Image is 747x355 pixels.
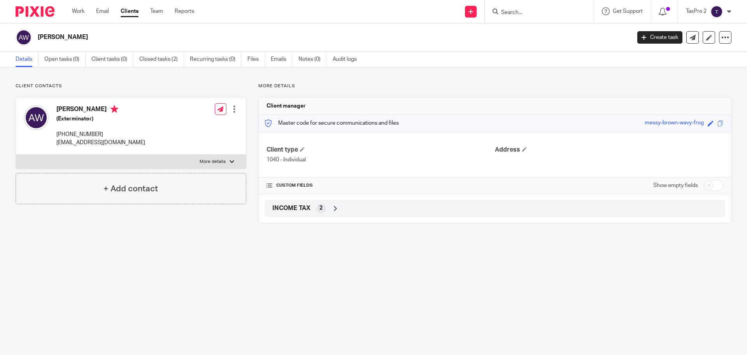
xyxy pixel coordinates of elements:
a: Send new email [686,31,699,44]
img: svg%3E [16,29,32,46]
a: Notes (0) [298,52,327,67]
img: svg%3E [24,105,49,130]
a: Files [247,52,265,67]
h4: [PERSON_NAME] [56,105,145,115]
a: Work [72,7,84,15]
a: Open tasks (0) [44,52,86,67]
h4: CUSTOM FIELDS [267,182,495,189]
a: Audit logs [333,52,363,67]
h4: + Add contact [103,183,158,195]
span: Change Client type [300,147,305,152]
a: Details [16,52,39,67]
a: Emails [271,52,293,67]
a: Closed tasks (2) [139,52,184,67]
span: Get Support [613,9,643,14]
h3: Client manager [267,102,306,110]
h2: [PERSON_NAME] [38,33,508,41]
input: Search [500,9,570,16]
span: Edit Address [522,147,527,152]
img: svg%3E [710,5,723,18]
p: 1040 - Individual [267,156,495,164]
p: More details [258,83,731,89]
a: Client tasks (0) [91,52,133,67]
p: More details [200,159,226,165]
a: Team [150,7,163,15]
p: Client contacts [16,83,246,89]
label: Show empty fields [653,182,698,189]
i: Primary [110,105,118,113]
span: Edit code [708,120,714,126]
a: Recurring tasks (0) [190,52,242,67]
p: [EMAIL_ADDRESS][DOMAIN_NAME] [56,139,145,147]
a: Email [96,7,109,15]
p: TaxPro 2 [686,7,707,15]
a: Edit client [703,31,715,44]
p: [PHONE_NUMBER] [56,131,145,138]
h4: Address [495,146,723,154]
span: 2 [319,204,323,212]
a: Reports [175,7,194,15]
h5: (Exterminator) [56,115,145,123]
span: INCOME TAX [272,204,310,212]
img: Pixie [16,6,54,17]
div: messy-brown-wavy-frog [645,119,704,128]
h4: Client type [267,146,495,154]
a: Create task [637,31,682,44]
a: Clients [121,7,139,15]
span: Copy to clipboard [717,120,723,126]
p: Master code for secure communications and files [265,119,399,127]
